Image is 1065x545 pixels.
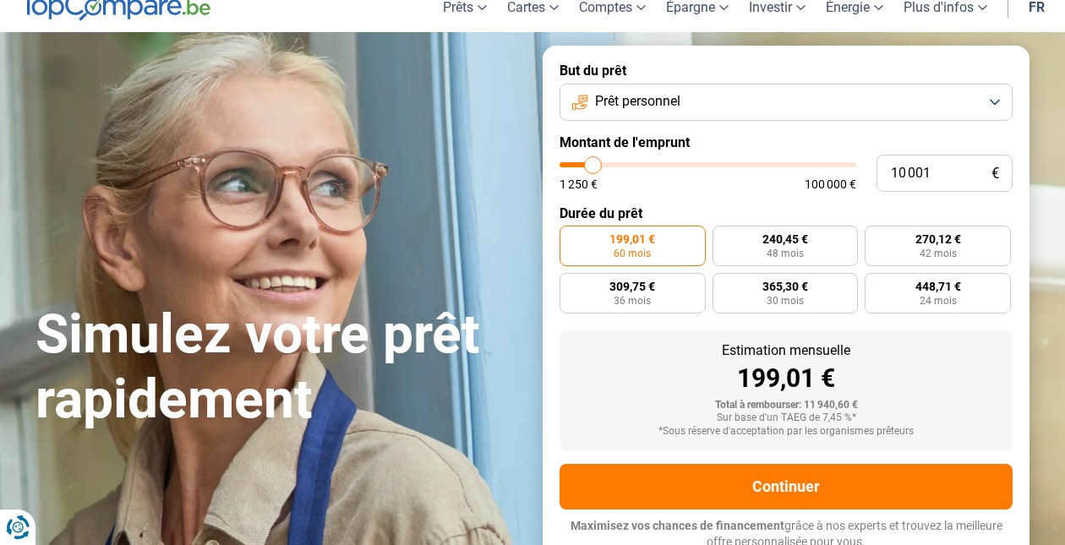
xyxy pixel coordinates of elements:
div: Estimation mensuelle [573,344,999,357]
span: 448,71 € [915,281,961,292]
span: € [991,166,999,181]
span: 199,01 € [609,233,655,245]
label: Montant de l'emprunt [560,134,1013,150]
span: 309,75 € [609,281,655,292]
div: 199,01 € [573,366,999,391]
span: 270,12 € [915,233,961,245]
span: Maximisez vos chances de financement [571,519,784,532]
div: Sur base d'un TAEG de 7,45 %* [573,412,999,424]
span: Prêt personnel [595,92,680,111]
span: 1 250 € [560,178,598,190]
span: 30 mois [767,296,804,306]
span: 240,45 € [762,233,808,245]
label: Durée du prêt [560,205,1013,221]
span: 365,30 € [762,281,808,292]
span: 24 mois [920,296,957,306]
div: Total à rembourser: 11 940,60 € [573,400,999,411]
label: But du prêt [560,63,1013,79]
button: Continuer [560,464,1013,510]
span: 60 mois [614,248,651,259]
button: Prêt personnel [560,84,1013,121]
h1: Simulez votre prêt rapidement [35,302,522,433]
div: *Sous réserve d'acceptation par les organismes prêteurs [573,426,999,438]
span: 42 mois [920,248,957,259]
span: 48 mois [767,248,804,259]
span: 100 000 € [805,178,856,190]
span: 36 mois [614,296,651,306]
